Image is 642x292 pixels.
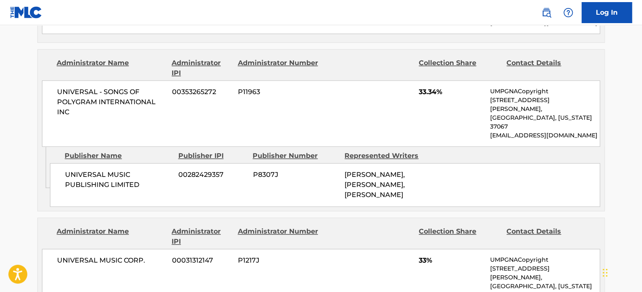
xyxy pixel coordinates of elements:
div: Administrator IPI [172,226,231,247]
span: P11963 [238,87,319,97]
p: UMPGNACopyright [490,255,600,264]
p: [STREET_ADDRESS][PERSON_NAME], [490,96,600,113]
div: Contact Details [506,58,588,78]
span: 00282429357 [178,170,246,180]
span: UNIVERSAL MUSIC PUBLISHING LIMITED [65,170,172,190]
span: P1217J [238,255,319,266]
span: P8307J [253,170,338,180]
img: help [563,8,573,18]
div: Administrator Number [237,58,319,78]
p: UMPGNACopyright [490,87,600,96]
div: Contact Details [506,226,588,247]
div: Administrator Number [237,226,319,247]
div: Administrator IPI [172,58,231,78]
span: 33.34% [419,87,484,97]
a: Public Search [538,4,555,21]
div: Collection Share [419,226,500,247]
span: 00353265272 [172,87,232,97]
div: Publisher Number [253,151,338,161]
div: Represented Writers [344,151,430,161]
div: Collection Share [419,58,500,78]
div: Administrator Name [57,58,165,78]
p: [STREET_ADDRESS][PERSON_NAME], [490,264,600,282]
span: [PERSON_NAME], [PERSON_NAME], [PERSON_NAME] [344,171,405,199]
img: search [541,8,551,18]
div: Administrator Name [57,226,165,247]
img: MLC Logo [10,6,42,18]
span: UNIVERSAL MUSIC CORP. [57,255,166,266]
div: Publisher Name [65,151,172,161]
div: Drag [603,260,608,285]
a: Log In [582,2,632,23]
div: Publisher IPI [178,151,246,161]
p: [EMAIL_ADDRESS][DOMAIN_NAME] [490,131,600,140]
span: UNIVERSAL - SONGS OF POLYGRAM INTERNATIONAL INC [57,87,166,117]
iframe: Chat Widget [600,252,642,292]
div: Help [560,4,577,21]
span: 00031312147 [172,255,232,266]
p: [GEOGRAPHIC_DATA], [US_STATE] 37067 [490,113,600,131]
span: 33% [419,255,484,266]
